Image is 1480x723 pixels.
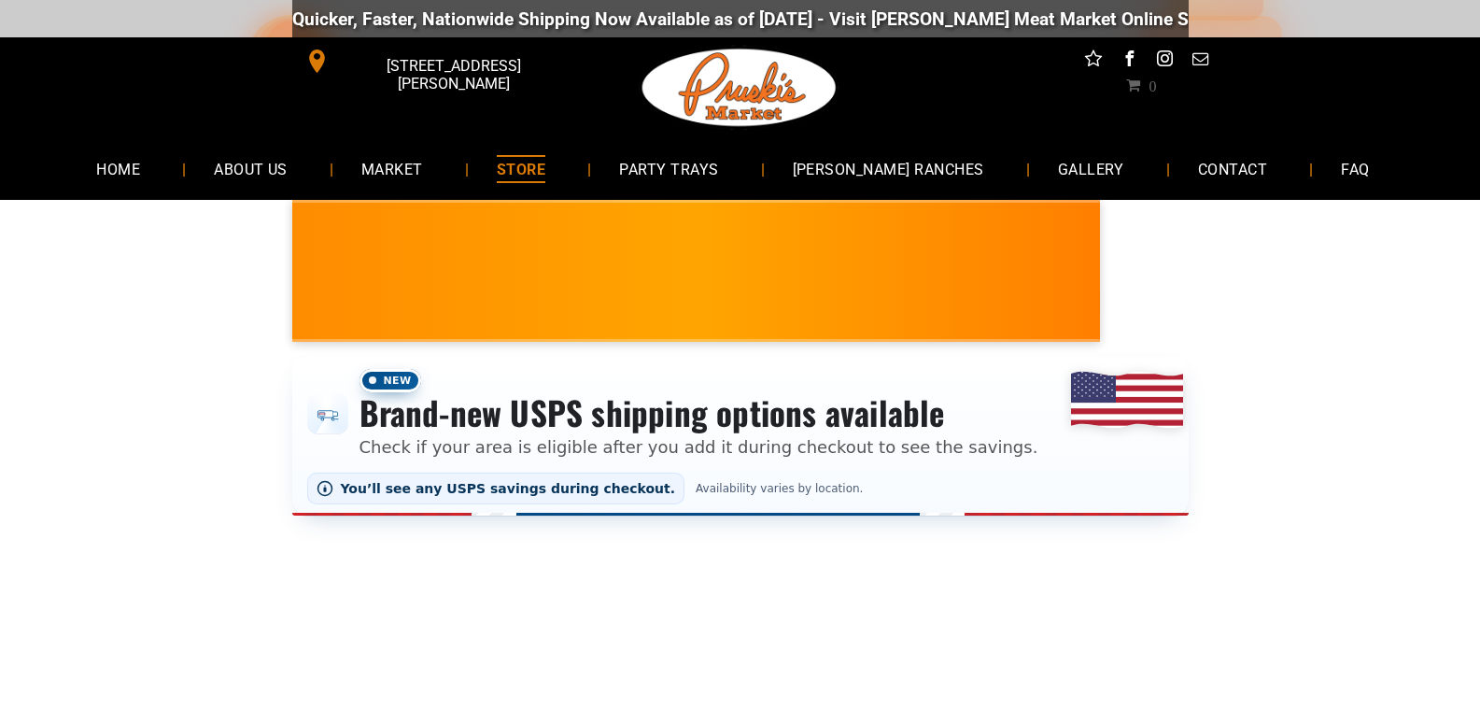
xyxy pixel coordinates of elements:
a: instagram [1152,47,1177,76]
h3: Brand-new USPS shipping options available [359,392,1038,433]
div: Shipping options announcement [292,357,1189,516]
a: [STREET_ADDRESS][PERSON_NAME] [292,47,578,76]
a: Social network [1081,47,1106,76]
span: You’ll see any USPS savings during checkout. [341,481,676,496]
a: MARKET [333,144,451,193]
a: email [1188,47,1212,76]
a: STORE [469,144,573,193]
a: ABOUT US [186,144,316,193]
a: FAQ [1313,144,1397,193]
a: facebook [1117,47,1141,76]
span: Availability varies by location. [692,482,867,495]
span: New [359,369,421,392]
a: HOME [68,144,168,193]
img: Pruski-s+Market+HQ+Logo2-1920w.png [639,37,840,138]
span: [STREET_ADDRESS][PERSON_NAME] [332,48,573,102]
a: GALLERY [1030,144,1152,193]
a: [PERSON_NAME] RANCHES [765,144,1012,193]
a: CONTACT [1170,144,1295,193]
span: [PERSON_NAME] MARKET [1094,284,1461,314]
a: PARTY TRAYS [591,144,746,193]
div: Quicker, Faster, Nationwide Shipping Now Available as of [DATE] - Visit [PERSON_NAME] Meat Market... [288,8,1418,30]
p: Check if your area is eligible after you add it during checkout to see the savings. [359,434,1038,460]
span: 0 [1149,78,1156,92]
